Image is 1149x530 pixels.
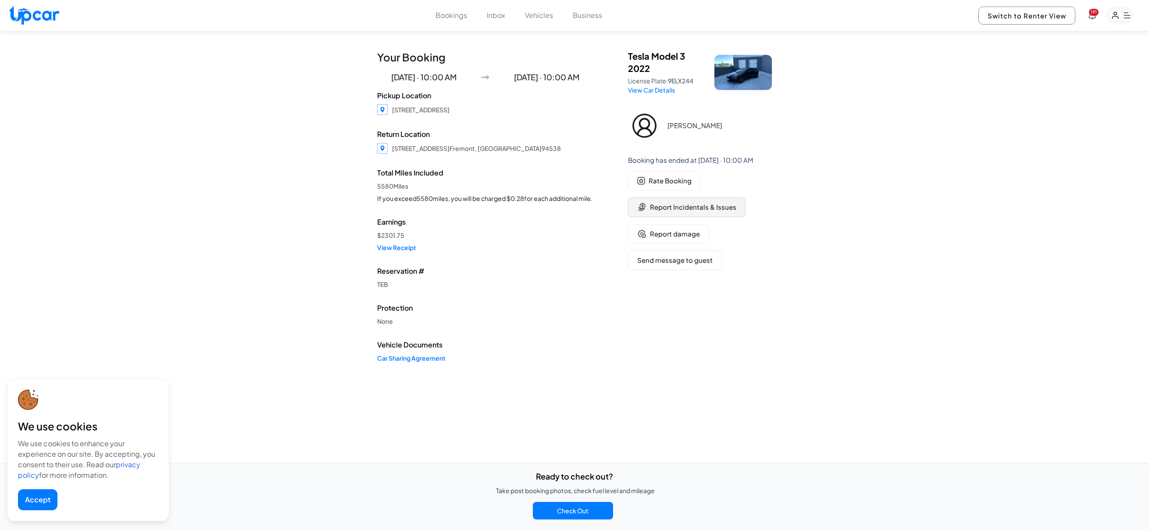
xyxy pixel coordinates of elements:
span: Total Miles Included [377,168,593,178]
p: License Plate: [628,76,704,85]
button: Inbox [487,10,505,21]
button: Business [573,10,602,21]
p: [DATE] · 10:00 AM [500,71,593,83]
button: Bookings [435,10,467,21]
span: Rate Booking [649,176,692,186]
p: Ready to check out? [536,470,613,483]
span: Return Location [377,129,593,140]
div: $ 2301.75 [377,231,593,240]
span: Report Incidentals & Issues [650,202,736,212]
span: Pickup Location [377,90,593,101]
p: [DATE] · 10:00 AM [377,71,470,83]
img: Gregory Ow Profile [628,109,661,142]
button: Send message to guest [628,251,722,270]
img: rate booking [637,177,645,185]
img: cookie-icon.svg [18,390,39,410]
a: None [377,317,593,326]
img: charge for incidentals [637,203,646,211]
button: charge for incidentalsReport Incidentals & Issues [628,197,746,217]
h3: Tesla Model 3 2022 [628,50,704,75]
div: If you exceed 5580 miles, you will be charged $ 0.28 for each additional mile. [377,194,593,203]
a: View Car Details [628,86,675,94]
button: Switch to Renter View [978,7,1075,25]
span: You have new notifications [1089,9,1099,16]
img: Location Icon [377,143,388,154]
button: Accept [18,489,57,510]
h1: Your Booking [377,50,593,64]
button: Vehicles [525,10,553,21]
div: TEB [377,280,593,289]
img: Location Icon [377,104,388,115]
span: 5580 Miles [377,182,593,190]
span: Report damage [650,229,700,239]
span: Earnings [377,217,593,227]
span: Reservation # [377,266,593,276]
button: ratingReport damage [628,224,709,244]
div: We use cookies [18,419,158,433]
button: Check Out [533,502,613,519]
div: We use cookies to enhance your experience on our site. By accepting, you consent to their use. Re... [18,438,158,480]
button: rate bookingRate Booking [628,171,701,191]
img: Tesla Model 3 2022 [714,55,772,90]
span: Vehicle Documents [377,340,593,350]
div: [STREET_ADDRESS] [392,105,450,114]
a: Car Sharing Agreement [377,354,593,362]
p: Take post booking photos, check fuel level and mileage [496,486,655,495]
h6: Booking has ended at [DATE] · 10:00 AM [628,156,772,164]
a: View Receipt [377,243,593,252]
img: rating [637,229,646,238]
span: Protection [377,303,593,313]
div: [STREET_ADDRESS] Fremont , [GEOGRAPHIC_DATA] 94538 [392,144,561,153]
img: Arrow Icon [481,73,489,82]
h3: [PERSON_NAME] [667,122,768,129]
span: 9ELX244 [668,77,693,85]
img: Upcar Logo [9,6,59,25]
